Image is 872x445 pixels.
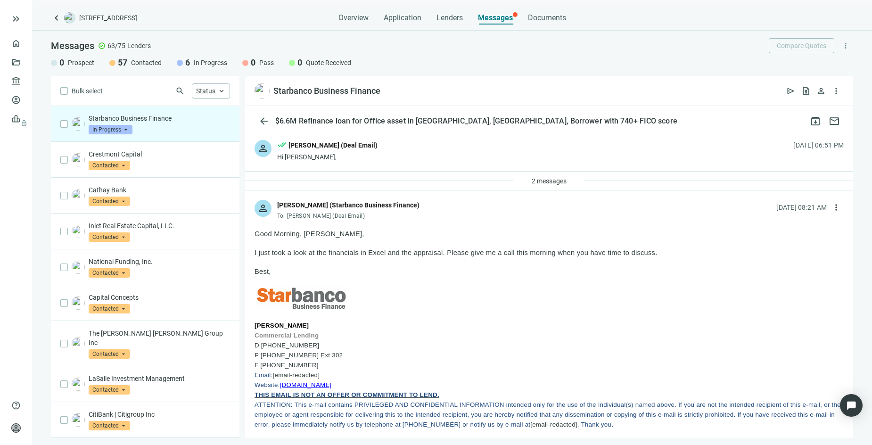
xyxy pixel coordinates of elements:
p: National Funding, Inc. [89,257,230,266]
span: archive [810,115,821,127]
span: send [786,86,796,96]
span: more_vert [831,86,841,96]
span: Contacted [89,385,130,395]
div: To: [277,212,420,220]
span: Prospect [68,58,94,67]
button: more_vert [829,200,844,215]
span: keyboard_arrow_up [217,87,226,95]
span: request_quote [801,86,811,96]
button: 2 messages [524,173,575,189]
button: archive [806,112,825,131]
button: arrow_back [255,112,273,131]
span: 2 messages [532,177,567,185]
div: Open Intercom Messenger [840,394,863,417]
span: Lenders [436,13,463,23]
span: 0 [59,57,64,68]
img: 87d8e044-2420-4df6-99ef-2ff905198d48.png [72,337,85,350]
img: 99a74a49-602c-41ac-bfdf-b376c4642125 [72,297,85,310]
span: [PERSON_NAME] (Deal Email) [287,213,365,219]
span: Contacted [89,161,130,170]
span: search [175,86,185,96]
img: 99fad9ca-53aa-446e-8898-aad988c37ec2 [72,225,85,238]
p: Starbanco Business Finance [89,114,230,123]
p: Crestmont Capital [89,149,230,159]
span: 0 [297,57,302,68]
span: Documents [528,13,566,23]
p: The [PERSON_NAME] [PERSON_NAME] Group Inc [89,329,230,347]
span: 6 [185,57,190,68]
p: CitiBank | Citigroup Inc [89,410,230,419]
span: Lenders [127,41,151,50]
img: 82ca1c7a-b14c-42e7-8a75-df7378faa144 [72,153,85,166]
div: $6.6M Refinance loan for Office asset in [GEOGRAPHIC_DATA], [GEOGRAPHIC_DATA], Borrower with 740+... [273,116,679,126]
span: Application [384,13,421,23]
span: arrow_back [258,115,270,127]
span: person [257,143,269,154]
div: [PERSON_NAME] (Deal Email) [288,140,378,150]
span: Pass [259,58,274,67]
button: Compare Quotes [769,38,834,53]
span: [STREET_ADDRESS] [79,13,137,23]
p: Inlet Real Estate Capital, LLC. [89,221,230,231]
span: Contacted [89,197,130,206]
div: [DATE] 08:21 AM [776,202,827,213]
img: fc1e7feb-acf9-4df2-bc7f-ac52bb737016 [255,83,270,99]
span: 63/75 [107,41,125,50]
button: keyboard_double_arrow_right [10,13,22,25]
button: send [783,83,798,99]
span: In Progress [89,125,132,134]
span: more_vert [831,203,841,212]
img: b81eab12-b409-4b02-982c-dedfabdf74b8 [72,261,85,274]
img: deal-logo [64,12,75,24]
div: [PERSON_NAME] (Starbanco Business Finance) [277,200,420,210]
p: Cathay Bank [89,185,230,195]
a: keyboard_arrow_left [51,12,62,24]
span: Contacted [89,421,130,430]
span: Messages [51,40,94,51]
div: Starbanco Business Finance [273,85,380,97]
span: person [816,86,826,96]
span: mail [829,115,840,127]
img: fc1e7feb-acf9-4df2-bc7f-ac52bb737016 [72,117,85,131]
button: person [814,83,829,99]
span: Contacted [89,349,130,359]
img: c00f8f3c-97de-487d-a992-c8d64d3d867b.png [72,189,85,202]
span: Contacted [131,58,162,67]
span: Quote Received [306,58,351,67]
button: request_quote [798,83,814,99]
button: mail [825,112,844,131]
span: person [11,423,21,433]
span: Contacted [89,268,130,278]
span: more_vert [841,41,850,50]
button: more_vert [829,83,844,99]
span: person [257,203,269,214]
p: Capital Concepts [89,293,230,302]
span: Contacted [89,232,130,242]
span: In Progress [194,58,227,67]
img: b4a89082-4ad1-439f-90f1-7e6b0b25c52a [72,378,85,391]
span: help [11,401,21,410]
span: Messages [478,13,513,22]
span: 57 [118,57,127,68]
span: done_all [277,140,287,152]
img: 68941e63-d75b-4c6e-92ee-fc3b76cd4dc4.png [72,413,85,427]
span: check_circle [98,42,106,49]
div: Hi [PERSON_NAME], [277,152,378,162]
span: Bulk select [72,86,103,96]
p: LaSalle Investment Management [89,374,230,383]
button: more_vert [838,38,853,53]
span: Contacted [89,304,130,313]
span: 0 [251,57,255,68]
span: Status [196,87,215,95]
div: [DATE] 06:51 PM [793,140,844,150]
span: Overview [338,13,369,23]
